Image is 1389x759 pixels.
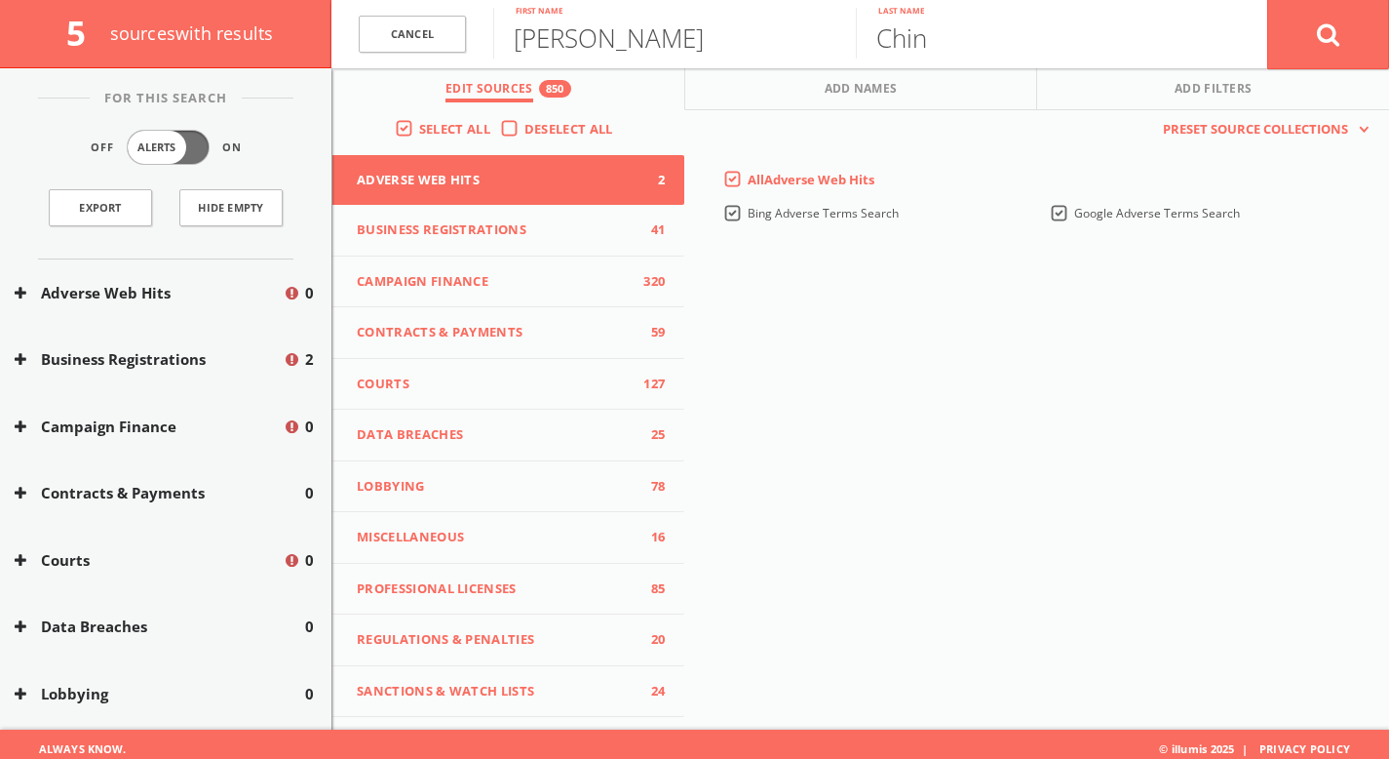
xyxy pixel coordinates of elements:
span: Select All [419,120,490,138]
span: 5 [66,10,102,56]
span: All Adverse Web Hits [748,171,874,188]
button: Miscellaneous16 [332,512,684,564]
a: Privacy Policy [1259,741,1350,756]
span: 2 [636,171,665,190]
span: 0 [305,616,314,638]
button: Lobbying78 [332,461,684,513]
span: Professional Licenses [357,579,636,599]
button: Campaign Finance [15,416,283,438]
span: Miscellaneous [357,528,636,547]
button: Business Registrations [15,348,283,371]
span: Regulations & Penalties [357,630,636,650]
span: 2 [305,348,314,371]
span: Courts [357,375,636,394]
span: Campaign Finance [357,272,636,292]
span: 85 [636,579,665,599]
span: Deselect All [524,120,613,138]
span: 20 [636,630,665,650]
button: Contracts & Payments [15,482,305,504]
span: On [222,140,242,156]
button: Lobbying [15,683,305,705]
button: Data Breaches25 [332,410,684,461]
button: Courts [15,549,283,572]
span: Edit Sources [445,80,533,102]
button: Data Breaches [15,616,305,638]
span: 59 [636,323,665,342]
button: Business Registrations41 [332,205,684,257]
button: Courts127 [332,359,684,411]
span: 127 [636,375,665,394]
span: 16 [636,528,665,547]
span: 0 [305,416,314,438]
span: 25 [636,425,665,445]
span: Data Breaches [357,425,636,445]
span: 78 [636,477,665,497]
span: | [1234,741,1255,756]
button: Campaign Finance320 [332,257,684,308]
span: 0 [305,482,314,504]
button: Add Names [685,68,1038,110]
span: Google Adverse Terms Search [1074,205,1240,221]
button: Contracts & Payments59 [332,307,684,359]
span: Sanctions & Watch Lists [357,682,636,701]
span: 0 [305,282,314,304]
a: Export [49,189,152,226]
span: Add Filters [1175,80,1253,102]
span: source s with results [110,21,274,45]
span: Preset Source Collections [1153,120,1358,140]
span: Add Names [825,80,898,102]
span: Contracts & Payments [357,323,636,342]
span: 41 [636,220,665,240]
button: Sanctions & Watch Lists24 [332,666,684,718]
span: Business Registrations [357,220,636,240]
button: Adverse Web Hits2 [332,155,684,206]
span: 24 [636,682,665,701]
span: Adverse Web Hits [357,171,636,190]
button: Preset Source Collections [1153,120,1370,140]
span: 320 [636,272,665,292]
span: For This Search [90,89,242,108]
span: Bing Adverse Terms Search [748,205,899,221]
div: 850 [539,80,571,98]
span: 0 [305,683,314,705]
span: 0 [305,549,314,572]
span: Lobbying [357,477,636,497]
button: Regulations & Penalties20 [332,615,684,666]
span: Off [91,140,114,156]
a: Cancel [359,16,466,54]
button: Add Filters [1037,68,1389,110]
button: Hide Empty [179,189,283,226]
button: Professional Licenses85 [332,564,684,616]
button: Edit Sources850 [332,68,685,110]
button: Adverse Web Hits [15,282,283,304]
